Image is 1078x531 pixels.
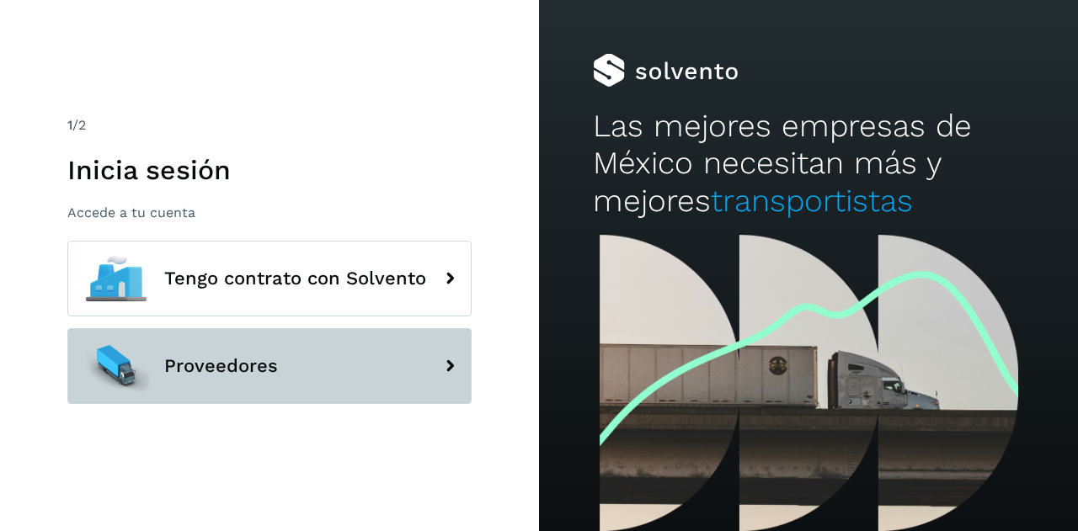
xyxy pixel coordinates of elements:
h2: Las mejores empresas de México necesitan más y mejores [593,108,1024,220]
button: Tengo contrato con Solvento [67,241,472,316]
button: Proveedores [67,328,472,404]
span: Proveedores [164,356,278,376]
div: /2 [67,115,472,135]
span: transportistas [711,183,913,219]
p: Accede a tu cuenta [67,204,472,220]
span: Tengo contrato con Solvento [164,268,426,289]
span: 1 [67,117,72,133]
h1: Inicia sesión [67,154,472,186]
